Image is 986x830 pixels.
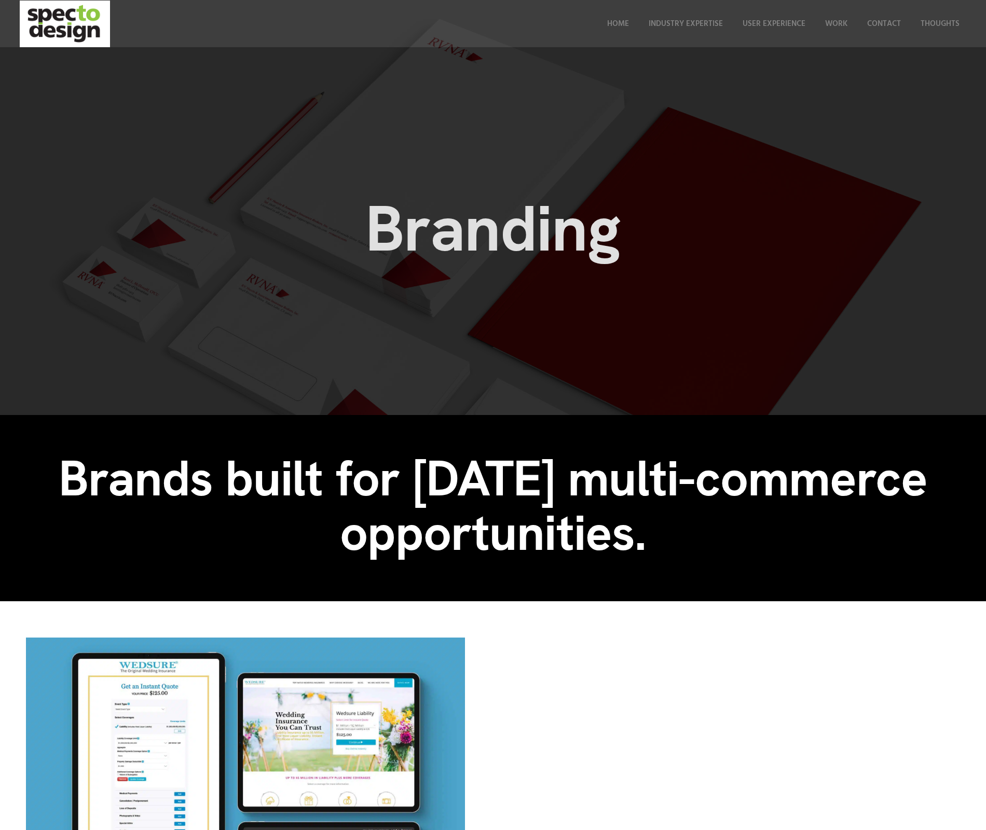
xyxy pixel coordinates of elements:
span: Work [825,18,847,30]
a: Industry Expertise [642,1,730,47]
a: Home [600,1,636,47]
a: Work [818,1,854,47]
a: Contact [860,1,908,47]
img: specto-logo-2020 [20,1,110,47]
span: Home [607,18,629,30]
span: Contact [867,18,901,30]
a: Thoughts [914,1,966,47]
span: Thoughts [921,18,960,30]
span: User Experience [743,18,805,30]
h2: Brands built for [DATE] multi-commerce opportunities. [26,451,960,560]
a: User Experience [736,1,812,47]
span: Industry Expertise [649,18,723,30]
h1: Branding [224,193,762,264]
